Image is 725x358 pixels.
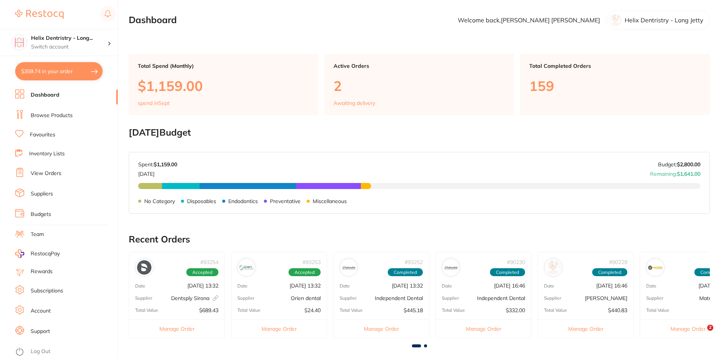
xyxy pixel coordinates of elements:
a: Total Spend (Monthly)$1,159.00spend inSept [129,54,318,115]
p: Dentsply Sirona [171,295,218,301]
p: Supplier [340,295,357,301]
a: View Orders [31,170,61,177]
p: Supplier [544,295,561,301]
p: 2 [334,78,505,94]
p: Awaiting delivery [334,100,375,106]
h4: Helix Dentristry - Long Jetty [31,34,108,42]
p: Endodontics [228,198,258,204]
p: $332.00 [506,307,525,313]
span: 2 [707,325,713,331]
p: Total Value [237,308,260,313]
span: Accepted [186,268,218,277]
button: Manage Order [538,319,633,338]
p: Spent: [138,161,177,167]
p: Total Completed Orders [529,63,701,69]
button: Manage Order [129,319,225,338]
strong: $2,800.00 [677,161,700,168]
p: [DATE] 16:46 [494,283,525,289]
p: Active Orders [334,63,505,69]
span: Completed [388,268,423,277]
p: Budget: [658,161,700,167]
img: Helix Dentristry - Long Jetty [12,35,27,50]
p: $24.40 [304,307,321,313]
p: No Category [144,198,175,204]
a: RestocqPay [15,249,60,258]
img: Matrixdental [648,260,663,275]
img: RestocqPay [15,249,24,258]
p: # 93253 [302,259,321,265]
a: Rewards [31,268,53,275]
p: Total Spend (Monthly) [138,63,309,69]
button: Manage Order [334,319,429,338]
p: Switch account [31,43,108,51]
a: Team [31,231,44,238]
button: $359.74 in your order [15,62,103,80]
img: Independent Dental [444,260,458,275]
button: Manage Order [436,319,531,338]
p: # 93252 [405,259,423,265]
button: Log Out [15,346,115,358]
p: Date [237,283,248,289]
p: Total Value [544,308,567,313]
p: # 93254 [200,259,218,265]
p: $1,159.00 [138,78,309,94]
p: Total Value [442,308,465,313]
span: RestocqPay [31,250,60,258]
p: Remaining: [650,168,700,177]
img: Independent Dental [341,260,356,275]
a: Favourites [30,131,55,139]
p: [DATE] 16:46 [596,283,627,289]
p: Supplier [442,295,459,301]
p: Date [646,283,656,289]
p: Supplier [646,295,663,301]
h2: Recent Orders [129,234,710,245]
p: [PERSON_NAME] [585,295,627,301]
p: Independent Dental [477,295,525,301]
a: Restocq Logo [15,6,64,23]
p: Date [442,283,452,289]
a: Inventory Lists [29,150,65,158]
img: Dentsply Sirona [137,260,151,275]
strong: $1,159.00 [154,161,177,168]
img: Restocq Logo [15,10,64,19]
a: Subscriptions [31,287,63,295]
p: Date [544,283,554,289]
p: Independent Dental [375,295,423,301]
a: Log Out [31,348,50,355]
span: Completed [490,268,525,277]
h2: [DATE] Budget [129,127,710,138]
a: Budgets [31,211,51,218]
p: $689.43 [199,307,218,313]
p: [DATE] 13:32 [392,283,423,289]
a: Total Completed Orders159 [520,54,710,115]
a: Account [31,307,51,315]
p: spend in Sept [138,100,170,106]
p: $445.18 [404,307,423,313]
p: Total Value [135,308,158,313]
p: Total Value [646,308,669,313]
span: Accepted [288,268,321,277]
strong: $1,641.00 [677,170,700,177]
p: Date [135,283,145,289]
p: [DATE] [138,168,177,177]
p: [DATE] 13:32 [290,283,321,289]
a: Browse Products [31,112,73,119]
p: [DATE] 13:32 [187,283,218,289]
img: Orien dental [239,260,254,275]
a: Support [31,328,50,335]
span: Completed [592,268,627,277]
p: Miscellaneous [313,198,347,204]
p: $440.83 [608,307,627,313]
a: Dashboard [31,91,59,99]
p: Orien dental [291,295,321,301]
iframe: Intercom live chat [692,325,710,343]
p: Total Value [340,308,363,313]
h2: Dashboard [129,15,177,25]
a: Suppliers [31,190,53,198]
p: 159 [529,78,701,94]
p: Helix Dentristry - Long Jetty [625,17,703,23]
button: Manage Order [231,319,327,338]
p: Date [340,283,350,289]
p: Disposables [187,198,216,204]
p: Supplier [135,295,152,301]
